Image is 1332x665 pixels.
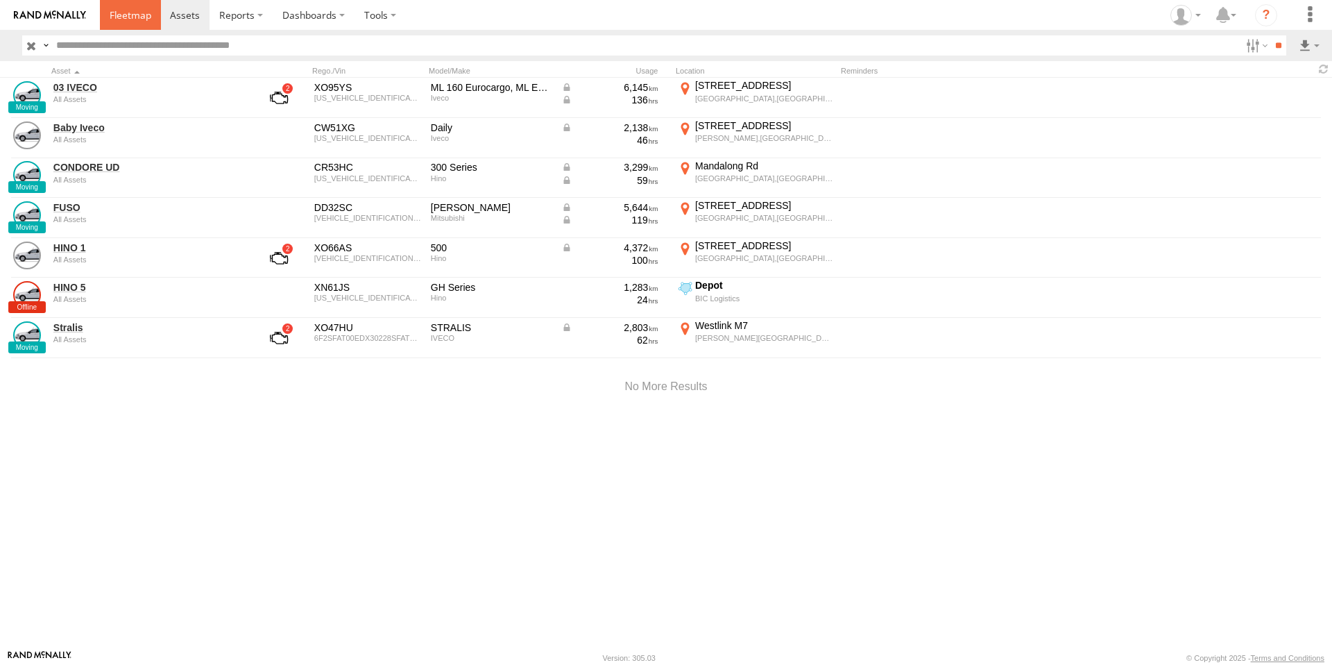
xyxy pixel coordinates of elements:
[8,651,71,665] a: Visit our Website
[561,294,658,306] div: 24
[561,161,658,174] div: Data from Vehicle CANbus
[1186,654,1324,662] div: © Copyright 2025 -
[695,279,833,292] div: Depot
[695,199,833,212] div: [STREET_ADDRESS]
[695,79,833,92] div: [STREET_ADDRESS]
[431,214,552,222] div: Mitsubishi
[431,321,552,334] div: STRALIS
[314,334,421,342] div: 6F2SFAT00EDX30228SFAT00E
[314,134,421,142] div: ZCFC145C00D625231
[561,174,658,187] div: Data from Vehicle CANbus
[431,161,552,174] div: 300 Series
[561,321,658,334] div: Data from Vehicle CANbus
[695,160,833,172] div: Mandalong Rd
[695,133,833,143] div: [PERSON_NAME],[GEOGRAPHIC_DATA]
[312,66,423,76] div: Rego./Vin
[1240,35,1270,56] label: Search Filter Options
[1297,35,1321,56] label: Export results as...
[561,214,658,226] div: Data from Vehicle CANbus
[431,281,552,294] div: GH Series
[314,321,421,334] div: XO47HU
[14,10,86,20] img: rand-logo.svg
[53,335,244,344] div: undefined
[603,654,656,662] div: Version: 305.03
[1315,62,1332,76] span: Refresh
[314,161,421,174] div: CR53HC
[314,254,421,262] div: JHDFC7JLMXXX10162
[431,174,552,183] div: Hino
[53,135,244,144] div: undefined
[314,121,421,134] div: CW51XG
[431,334,552,342] div: IVECO
[676,119,835,157] label: Click to View Current Location
[253,321,305,355] a: View Asset with Fault/s
[561,254,658,267] div: 100
[431,81,552,94] div: ML 160 Eurocargo, ML Eurocargo
[431,134,552,142] div: Iveco
[314,94,421,102] div: ZCFA1MM0402642808
[314,214,421,222] div: JLFFEA21C0KJ35406
[559,66,670,76] div: Usage
[676,79,835,117] label: Click to View Current Location
[695,94,833,103] div: [GEOGRAPHIC_DATA],[GEOGRAPHIC_DATA]
[695,213,833,223] div: [GEOGRAPHIC_DATA],[GEOGRAPHIC_DATA]
[314,294,421,302] div: JHDGH1AT1XXX10014
[53,321,244,334] a: Stralis
[1251,654,1324,662] a: Terms and Conditions
[676,279,835,317] label: Click to View Current Location
[561,134,658,146] div: 46
[1165,5,1206,26] div: Danielle Humble
[13,201,41,229] a: View Asset Details
[1255,4,1277,26] i: ?
[561,81,658,94] div: Data from Vehicle CANbus
[53,81,244,94] a: 03 IVECO
[314,281,421,294] div: XN61JS
[695,294,833,303] div: BIC Logistics
[695,253,833,263] div: [GEOGRAPHIC_DATA],[GEOGRAPHIC_DATA]
[13,242,41,269] a: View Asset Details
[676,199,835,237] label: Click to View Current Location
[676,160,835,197] label: Click to View Current Location
[561,121,658,134] div: Data from Vehicle CANbus
[13,321,41,349] a: View Asset Details
[841,66,1063,76] div: Reminders
[53,176,244,184] div: undefined
[53,242,244,254] a: HINO 1
[561,281,658,294] div: 1,283
[40,35,51,56] label: Search Query
[431,121,552,134] div: Daily
[676,239,835,277] label: Click to View Current Location
[314,201,421,214] div: DD32SC
[676,319,835,357] label: Click to View Current Location
[695,174,833,183] div: [GEOGRAPHIC_DATA],[GEOGRAPHIC_DATA]
[53,295,244,303] div: undefined
[53,161,244,174] a: CONDORE UD
[51,66,246,76] div: Click to Sort
[53,201,244,214] a: FUSO
[13,121,41,149] a: View Asset Details
[561,201,658,214] div: Data from Vehicle CANbus
[314,174,421,183] div: JHHUCT3H10K027804
[253,242,305,275] a: View Asset with Fault/s
[561,94,658,106] div: Data from Vehicle CANbus
[676,66,835,76] div: Location
[53,121,244,134] a: Baby Iveco
[431,254,552,262] div: Hino
[561,242,658,254] div: Data from Vehicle CANbus
[429,66,554,76] div: Model/Make
[431,242,552,254] div: 500
[695,319,833,332] div: Westlink M7
[53,281,244,294] a: HINO 5
[314,242,421,254] div: XO66AS
[53,255,244,264] div: undefined
[431,201,552,214] div: Canter
[13,81,41,109] a: View Asset Details
[13,161,41,189] a: View Asset Details
[53,215,244,224] div: undefined
[431,94,552,102] div: Iveco
[431,294,552,302] div: Hino
[695,239,833,252] div: [STREET_ADDRESS]
[695,333,833,343] div: [PERSON_NAME][GEOGRAPHIC_DATA],[GEOGRAPHIC_DATA]
[13,281,41,309] a: View Asset Details
[253,81,305,115] a: View Asset with Fault/s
